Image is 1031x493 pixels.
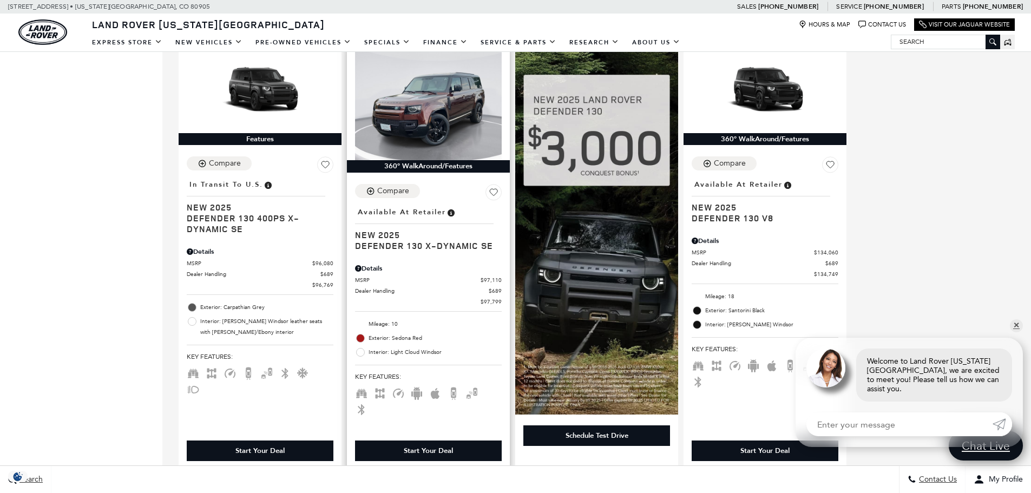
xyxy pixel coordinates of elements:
div: 360° WalkAround/Features [347,160,510,172]
img: Opt-Out Icon [5,471,30,482]
div: Start Your Deal [187,441,333,461]
a: $96,769 [187,281,333,289]
a: [PHONE_NUMBER] [758,2,818,11]
span: $96,080 [312,259,333,267]
div: Schedule Test Drive [566,431,628,441]
div: Start Your Deal [235,446,285,456]
a: Pre-Owned Vehicles [249,33,358,52]
span: My Profile [984,475,1023,484]
span: Backup Camera [242,369,255,376]
span: Adaptive Cruise Control [728,361,741,369]
div: Pricing Details - Defender 130 V8 [692,236,838,246]
a: Available at RetailerNew 2025Defender 130 X-Dynamic SE [355,205,502,251]
div: Compare [209,159,241,168]
span: $96,769 [312,281,333,289]
span: Sales [737,3,757,10]
span: Adaptive Cruise Control [392,389,405,396]
span: Key Features : [355,371,502,383]
li: Mileage: 18 [692,290,838,304]
span: Interior: [PERSON_NAME] Windsor leather seats with [PERSON_NAME]/Ebony interior [200,316,333,338]
span: Backup Camera [784,361,797,369]
button: Compare Vehicle [692,156,757,170]
a: Submit [993,412,1012,436]
a: land-rover [18,19,67,45]
span: Defender 130 400PS X-Dynamic SE [187,213,325,234]
span: In Transit to U.S. [189,179,263,190]
div: Start Your Deal [355,441,502,461]
span: Blind Spot Monitor [465,389,478,396]
span: Android Auto [410,389,423,396]
a: MSRP $97,110 [355,276,502,284]
li: Mileage: 10 [355,317,502,331]
span: Available at Retailer [358,206,446,218]
span: Third Row Seats [355,389,368,396]
span: Defender 130 X-Dynamic SE [355,240,494,251]
span: Key Features : [692,343,838,355]
span: $97,110 [481,276,502,284]
span: $689 [825,259,838,267]
img: 2025 LAND ROVER Defender 130 V8 [692,50,838,133]
span: Key Features : [187,351,333,363]
a: New Vehicles [169,33,249,52]
input: Enter your message [806,412,993,436]
span: New 2025 [187,202,325,213]
span: Bluetooth [355,405,368,412]
span: Defender 130 V8 [692,213,830,224]
a: [STREET_ADDRESS] • [US_STATE][GEOGRAPHIC_DATA], CO 80905 [8,3,210,10]
div: Compare [377,186,409,196]
span: Backup Camera [447,389,460,396]
span: $689 [320,270,333,278]
a: Visit Our Jaguar Website [919,21,1010,29]
span: Apple Car-Play [765,361,778,369]
span: Interior: [PERSON_NAME] Windsor [705,319,838,330]
span: $689 [489,287,502,295]
a: Service & Parts [474,33,563,52]
div: Start Your Deal [692,441,838,461]
a: Research [563,33,626,52]
img: Land Rover [18,19,67,45]
div: Features [179,133,342,145]
img: 2025 LAND ROVER Defender 130 400PS X-Dynamic SE [187,50,333,133]
div: Start Your Deal [740,446,790,456]
section: Click to Open Cookie Consent Modal [5,471,30,482]
span: Blind Spot Monitor [260,369,273,376]
img: 2025 LAND ROVER Defender 130 X-Dynamic SE [355,50,502,160]
span: Third Row Seats [187,369,200,376]
span: Android Auto [747,361,760,369]
span: Exterior: Carpathian Grey [200,302,333,313]
span: Dealer Handling [355,287,489,295]
a: Dealer Handling $689 [187,270,333,278]
div: Welcome to Land Rover [US_STATE][GEOGRAPHIC_DATA], we are excited to meet you! Please tell us how... [856,349,1012,402]
nav: Main Navigation [86,33,687,52]
a: $97,799 [355,298,502,306]
span: Dealer Handling [692,259,825,267]
a: MSRP $134,060 [692,248,838,257]
span: MSRP [187,259,312,267]
a: Specials [358,33,417,52]
a: [PHONE_NUMBER] [963,2,1023,11]
a: Hours & Map [799,21,850,29]
div: 360° WalkAround/Features [684,133,846,145]
div: Pricing Details - Defender 130 400PS X-Dynamic SE [187,247,333,257]
button: Save Vehicle [822,156,838,177]
span: $97,799 [481,298,502,306]
span: AWD [710,361,723,369]
a: Contact Us [858,21,906,29]
a: [PHONE_NUMBER] [864,2,924,11]
span: New 2025 [692,202,830,213]
span: MSRP [355,276,481,284]
span: Vehicle is in stock and ready for immediate delivery. Due to demand, availability is subject to c... [783,179,792,190]
span: Adaptive Cruise Control [224,369,237,376]
span: Vehicle has shipped from factory of origin. Estimated time of delivery to Retailer is on average ... [263,179,273,190]
span: Exterior: Sedona Red [369,333,502,344]
a: Finance [417,33,474,52]
span: AWD [205,369,218,376]
button: Save Vehicle [485,184,502,205]
span: Contact Us [916,475,957,484]
span: Bluetooth [692,377,705,385]
a: Dealer Handling $689 [355,287,502,295]
span: Fog Lights [187,385,200,392]
span: Cooled Seats [297,369,310,376]
button: Open user profile menu [966,466,1031,493]
span: AWD [373,389,386,396]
